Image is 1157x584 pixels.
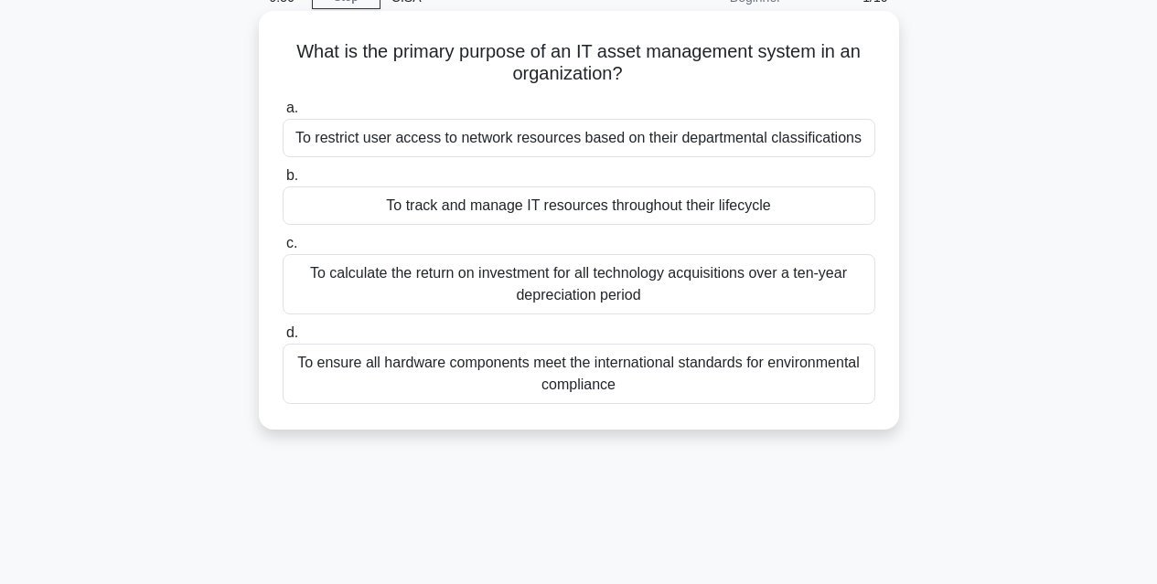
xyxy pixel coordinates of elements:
[286,167,298,183] span: b.
[283,344,875,404] div: To ensure all hardware components meet the international standards for environmental compliance
[286,324,298,340] span: d.
[283,119,875,157] div: To restrict user access to network resources based on their departmental classifications
[283,186,875,225] div: To track and manage IT resources throughout their lifecycle
[286,100,298,115] span: a.
[286,235,297,250] span: c.
[281,40,877,86] h5: What is the primary purpose of an IT asset management system in an organization?
[283,254,875,314] div: To calculate the return on investment for all technology acquisitions over a ten-year depreciatio...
